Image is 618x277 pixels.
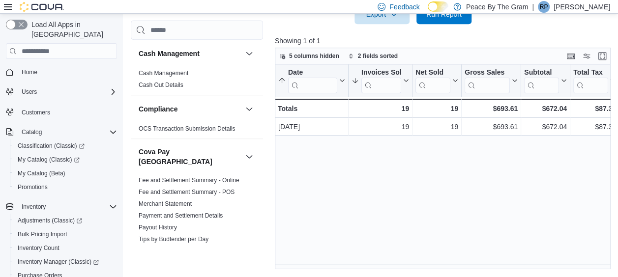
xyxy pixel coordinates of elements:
a: Payout History [139,224,177,231]
button: Cash Management [139,49,241,58]
a: Fee and Settlement Summary - Online [139,177,239,184]
span: OCS Transaction Submission Details [139,125,235,133]
a: Home [18,66,41,78]
a: My Catalog (Classic) [14,154,84,166]
a: Payment and Settlement Details [139,212,223,219]
span: My Catalog (Classic) [14,154,117,166]
span: Customers [22,109,50,116]
span: Load All Apps in [GEOGRAPHIC_DATA] [28,20,117,39]
button: Subtotal [524,68,567,93]
span: Inventory Count [18,244,59,252]
span: Inventory Manager (Classic) [18,258,99,266]
button: Cova Pay [GEOGRAPHIC_DATA] [139,147,241,166]
button: 5 columns hidden [275,50,343,62]
div: Invoices Sold [361,68,401,78]
button: Invoices Sold [352,68,409,93]
div: Net Sold [415,68,450,78]
span: RP [540,1,548,13]
span: Classification (Classic) [18,142,85,150]
span: 2 fields sorted [358,52,398,60]
button: Customers [2,105,121,119]
p: | [532,1,534,13]
span: Bulk Pricing Import [14,228,117,240]
div: 19 [415,103,458,114]
p: Peace By The Gram [466,1,529,13]
button: Catalog [18,126,46,138]
button: Inventory [18,201,50,213]
button: Compliance [243,103,255,115]
div: Total Tax [573,68,608,78]
div: Total Tax [573,68,608,93]
p: [PERSON_NAME] [554,1,610,13]
span: My Catalog (Beta) [14,167,117,179]
span: Inventory [22,203,46,211]
a: My Catalog (Beta) [14,167,69,179]
span: Catalog [22,128,42,136]
button: Inventory [2,200,121,214]
button: Catalog [2,125,121,139]
span: Fee and Settlement Summary - POS [139,188,235,196]
span: Home [18,66,117,78]
div: $87.37 [573,103,616,114]
div: Date [288,68,337,93]
div: Net Sold [415,68,450,93]
span: Tips by Budtender per Day [139,235,208,243]
a: Inventory Manager (Classic) [14,256,103,268]
span: Feedback [389,2,419,12]
button: Date [278,68,345,93]
div: Subtotal [524,68,559,78]
div: Gross Sales [465,68,510,78]
a: Adjustments (Classic) [14,215,86,226]
a: Classification (Classic) [10,139,121,153]
span: Users [22,88,37,96]
button: Display options [581,50,592,62]
a: Customers [18,107,54,118]
h3: Cash Management [139,49,200,58]
div: Gross Sales [465,68,510,93]
span: Merchant Statement [139,200,192,208]
div: $672.04 [524,121,567,133]
button: My Catalog (Beta) [10,166,121,180]
button: Promotions [10,180,121,194]
span: Promotions [14,181,117,193]
a: Classification (Classic) [14,140,88,152]
a: Cash Management [139,70,188,77]
div: $693.61 [465,103,518,114]
a: Tips by Budtender per Day [139,236,208,243]
div: Compliance [131,123,263,138]
span: Customers [18,106,117,118]
div: 19 [352,103,409,114]
button: Inventory Count [10,241,121,255]
span: Inventory Count [14,242,117,254]
span: Cash Out Details [139,81,183,89]
span: Catalog [18,126,117,138]
p: Showing 1 of 1 [275,36,614,46]
button: Home [2,65,121,79]
span: 5 columns hidden [289,52,339,60]
button: Cash Management [243,48,255,59]
div: [DATE] [278,121,345,133]
button: Users [18,86,41,98]
div: 19 [415,121,458,133]
a: Bulk Pricing Import [14,228,71,240]
button: Total Tax [573,68,616,93]
span: My Catalog (Beta) [18,169,65,177]
button: Enter fullscreen [596,50,608,62]
span: Classification (Classic) [14,140,117,152]
span: Adjustments (Classic) [18,217,82,224]
div: Cash Management [131,67,263,95]
button: Net Sold [415,68,458,93]
span: Export [360,4,404,24]
span: My Catalog (Classic) [18,156,80,164]
div: Rob Pranger [538,1,550,13]
input: Dark Mode [428,1,448,12]
button: 2 fields sorted [344,50,402,62]
a: Adjustments (Classic) [10,214,121,227]
div: $693.61 [465,121,518,133]
a: Merchant Statement [139,200,192,207]
span: Inventory [18,201,117,213]
span: Users [18,86,117,98]
span: Fee and Settlement Summary - Online [139,176,239,184]
div: 19 [352,121,409,133]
